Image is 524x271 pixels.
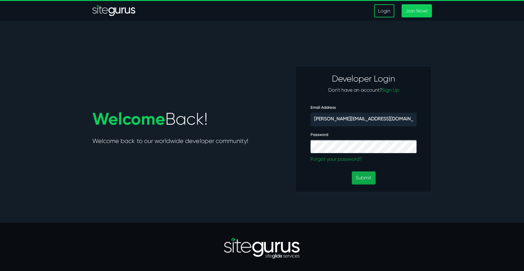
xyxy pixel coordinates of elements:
[92,109,165,129] span: Welcome
[310,132,328,137] label: Password
[310,74,417,84] h3: Developer Login
[402,4,432,17] a: Join Now!
[382,87,399,93] a: Sign Up
[92,5,136,17] img: Sitegurus Logo
[310,105,336,110] label: Email Address
[310,156,417,163] a: Forgot your password?
[92,137,248,146] h5: Welcome back to our worldwide developer community!
[92,110,248,128] h1: Back!
[352,171,375,185] button: Submit
[310,86,417,94] p: Don't have an account?
[92,5,136,17] a: SiteGurus
[374,4,394,17] a: Login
